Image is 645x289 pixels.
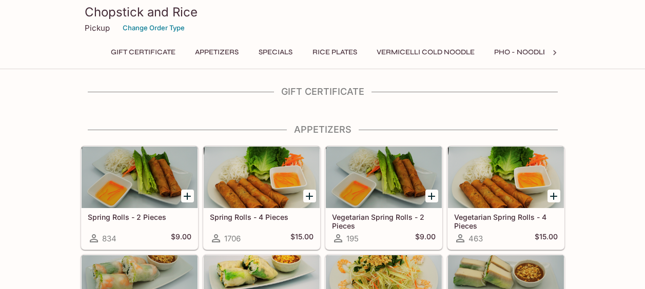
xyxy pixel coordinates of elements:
a: Spring Rolls - 2 Pieces834$9.00 [81,146,198,250]
button: Appetizers [189,45,244,59]
button: Rice Plates [307,45,363,59]
h4: Gift Certificate [81,86,565,97]
h5: $9.00 [171,232,191,244]
h3: Chopstick and Rice [85,4,561,20]
div: Spring Rolls - 2 Pieces [82,147,198,208]
button: Add Spring Rolls - 2 Pieces [181,190,194,202]
button: Pho - Noodle Soup [488,45,575,59]
button: Specials [252,45,299,59]
div: Vegetarian Spring Rolls - 2 Pieces [326,147,442,208]
button: Add Vegetarian Spring Rolls - 2 Pieces [425,190,438,202]
h5: Vegetarian Spring Rolls - 4 Pieces [454,213,558,230]
h5: Vegetarian Spring Rolls - 2 Pieces [332,213,436,230]
div: Vegetarian Spring Rolls - 4 Pieces [448,147,564,208]
button: Vermicelli Cold Noodle [371,45,480,59]
p: Pickup [85,23,110,33]
h4: Appetizers [81,124,565,135]
button: Gift Certificate [105,45,181,59]
a: Spring Rolls - 4 Pieces1706$15.00 [203,146,320,250]
span: 1706 [224,234,241,243]
h5: $15.00 [290,232,314,244]
span: 463 [468,234,483,243]
h5: $9.00 [415,232,436,244]
h5: Spring Rolls - 4 Pieces [210,213,314,221]
button: Add Spring Rolls - 4 Pieces [303,190,316,202]
h5: $15.00 [535,232,558,244]
span: 834 [102,234,116,243]
button: Change Order Type [118,20,189,36]
h5: Spring Rolls - 2 Pieces [88,213,191,221]
span: 195 [346,234,359,243]
a: Vegetarian Spring Rolls - 4 Pieces463$15.00 [447,146,564,250]
a: Vegetarian Spring Rolls - 2 Pieces195$9.00 [325,146,442,250]
div: Spring Rolls - 4 Pieces [204,147,320,208]
button: Add Vegetarian Spring Rolls - 4 Pieces [548,190,560,202]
